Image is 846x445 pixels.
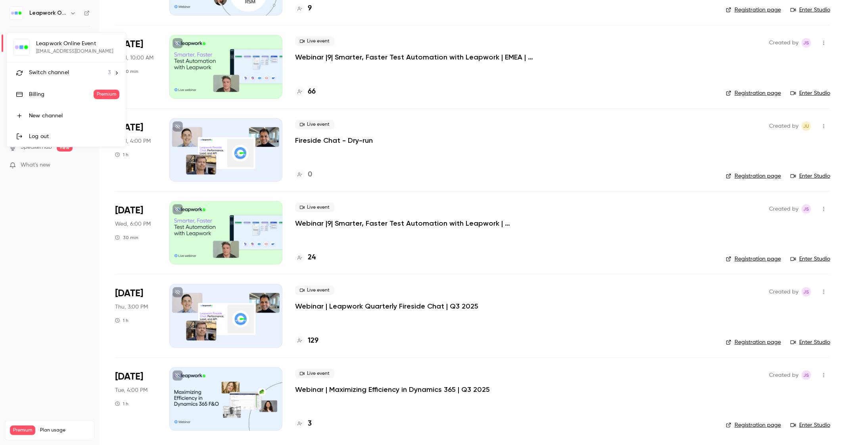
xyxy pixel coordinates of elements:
span: Switch channel [29,69,69,77]
div: New channel [29,112,119,120]
span: 3 [108,69,111,77]
div: Log out [29,132,119,140]
div: Billing [29,90,94,98]
span: Premium [94,90,119,99]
